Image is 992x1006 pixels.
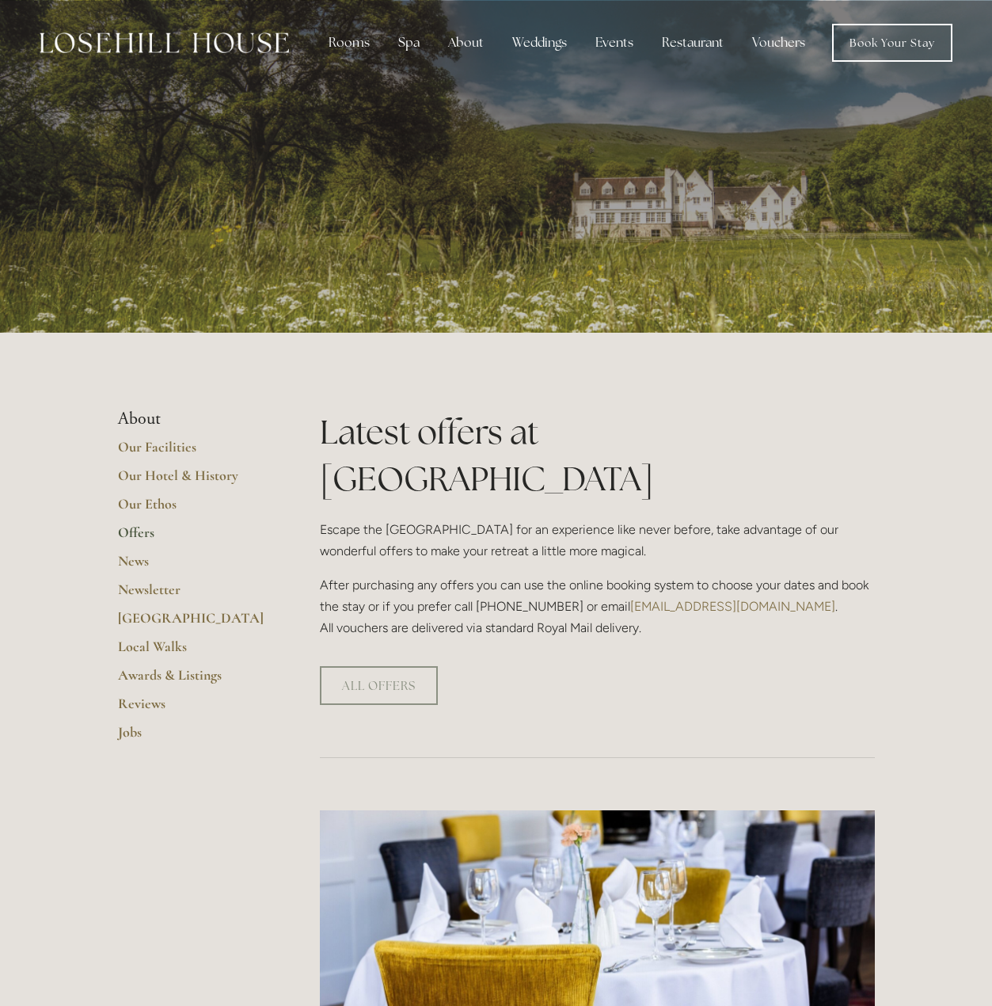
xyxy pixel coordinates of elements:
a: Our Ethos [118,495,269,524]
div: Rooms [316,27,382,59]
a: Book Your Stay [832,24,952,62]
li: About [118,409,269,429]
a: Our Hotel & History [118,467,269,495]
a: News [118,552,269,581]
a: Awards & Listings [118,666,269,695]
a: Vouchers [739,27,818,59]
div: Weddings [500,27,580,59]
a: Reviews [118,695,269,723]
div: Events [583,27,646,59]
div: About [435,27,496,59]
a: Our Facilities [118,438,269,467]
p: After purchasing any offers you can use the online booking system to choose your dates and book t... [320,574,875,639]
a: [EMAIL_ADDRESS][DOMAIN_NAME] [630,599,835,614]
a: Offers [118,524,269,552]
a: Newsletter [118,581,269,609]
div: Spa [386,27,432,59]
img: Losehill House [40,32,289,53]
a: ALL OFFERS [320,666,438,705]
a: Local Walks [118,638,269,666]
div: Restaurant [649,27,736,59]
h1: Latest offers at [GEOGRAPHIC_DATA] [320,409,875,502]
p: Escape the [GEOGRAPHIC_DATA] for an experience like never before, take advantage of our wonderful... [320,519,875,562]
a: [GEOGRAPHIC_DATA] [118,609,269,638]
a: Jobs [118,723,269,752]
